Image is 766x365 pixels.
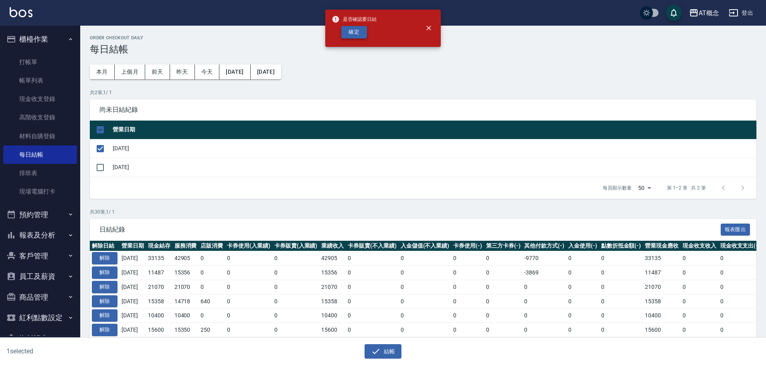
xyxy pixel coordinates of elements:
a: 現金收支登錄 [3,90,77,108]
td: 0 [399,323,452,337]
td: [DATE] [120,294,146,309]
button: AT概念 [686,5,722,21]
td: [DATE] [120,309,146,323]
th: 入金使用(-) [566,241,599,251]
th: 卡券販賣(入業績) [272,241,320,251]
div: AT概念 [699,8,719,18]
td: 21070 [643,280,681,294]
td: [DATE] [111,139,756,158]
a: 每日結帳 [3,145,77,164]
button: [DATE] [219,65,250,79]
button: 前天 [145,65,170,79]
span: 日結紀錄 [99,226,721,234]
th: 業績收入 [319,241,346,251]
td: 0 [599,294,643,309]
td: 0 [346,251,399,266]
td: 0 [484,294,523,309]
button: 櫃檯作業 [3,29,77,50]
a: 現場電腦打卡 [3,182,77,201]
button: 結帳 [365,344,402,359]
td: 0 [272,309,320,323]
p: 每頁顯示數量 [603,184,632,192]
td: 15358 [643,294,681,309]
td: 0 [399,309,452,323]
td: 0 [718,323,762,337]
td: 0 [399,294,452,309]
button: 預約管理 [3,204,77,225]
span: 是否確認要日結 [332,15,377,23]
button: 解除 [92,309,118,322]
td: 0 [566,309,599,323]
td: 0 [599,309,643,323]
button: 商品管理 [3,287,77,308]
td: 0 [346,266,399,280]
th: 營業現金應收 [643,241,681,251]
td: 0 [225,251,272,266]
td: 21070 [319,280,346,294]
td: 0 [399,280,452,294]
a: 排班表 [3,164,77,182]
th: 其他付款方式(-) [522,241,566,251]
button: 上個月 [115,65,145,79]
td: 0 [599,266,643,280]
td: 0 [522,294,566,309]
button: save [666,5,682,21]
button: close [420,19,438,37]
td: 0 [681,294,718,309]
td: 15350 [172,323,199,337]
th: 營業日期 [111,121,756,139]
th: 第三方卡券(-) [484,241,523,251]
span: 尚未日結紀錄 [99,106,747,114]
td: 250 [199,323,225,337]
td: 0 [272,323,320,337]
td: 0 [484,280,523,294]
td: 0 [225,266,272,280]
a: 帳單列表 [3,71,77,90]
th: 卡券使用(-) [451,241,484,251]
td: 15358 [319,294,346,309]
td: 42905 [172,251,199,266]
td: 0 [566,251,599,266]
td: 640 [199,294,225,309]
td: 0 [346,309,399,323]
td: 0 [272,266,320,280]
td: -9770 [522,251,566,266]
th: 現金結存 [146,241,172,251]
th: 卡券使用(入業績) [225,241,272,251]
td: 0 [451,266,484,280]
td: 0 [399,266,452,280]
td: 0 [522,323,566,337]
td: 0 [451,280,484,294]
button: 今天 [195,65,220,79]
div: 50 [635,177,654,199]
td: 11487 [643,266,681,280]
td: 0 [199,309,225,323]
h2: Order checkout daily [90,35,756,40]
td: 10400 [146,309,172,323]
button: 解除 [92,295,118,308]
td: 42905 [319,251,346,266]
td: 0 [566,280,599,294]
td: 0 [451,309,484,323]
td: 10400 [643,309,681,323]
td: 0 [451,294,484,309]
td: 0 [225,309,272,323]
a: 打帳單 [3,53,77,71]
td: 33135 [146,251,172,266]
td: 0 [599,251,643,266]
td: 0 [681,280,718,294]
a: 高階收支登錄 [3,108,77,127]
td: 0 [681,251,718,266]
p: 第 1–2 筆 共 2 筆 [667,184,706,192]
p: 共 30 筆, 1 / 1 [90,208,756,216]
button: 解除 [92,281,118,293]
button: 報表及分析 [3,225,77,246]
button: 報表匯出 [721,224,750,236]
td: [DATE] [120,280,146,294]
td: 0 [272,280,320,294]
td: 15600 [146,323,172,337]
td: 0 [484,266,523,280]
td: 0 [599,323,643,337]
td: 0 [599,280,643,294]
p: 共 2 筆, 1 / 1 [90,89,756,96]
